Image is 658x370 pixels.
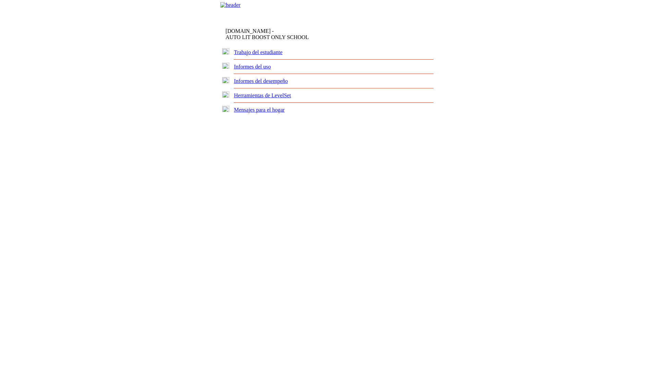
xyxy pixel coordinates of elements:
img: plus.gif [222,77,229,83]
img: plus.gif [222,48,229,54]
td: [DOMAIN_NAME] - [226,28,352,40]
img: plus.gif [222,63,229,69]
nobr: AUTO LIT BOOST ONLY SCHOOL [226,34,309,40]
img: header [220,2,241,8]
img: plus.gif [222,106,229,112]
a: Informes del desempeño [234,78,288,84]
a: Herramientas de LevelSet [234,92,291,98]
img: plus.gif [222,91,229,98]
a: Trabajo del estudiante [234,49,283,55]
a: Informes del uso [234,64,271,70]
a: Mensajes para el hogar [234,107,285,113]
